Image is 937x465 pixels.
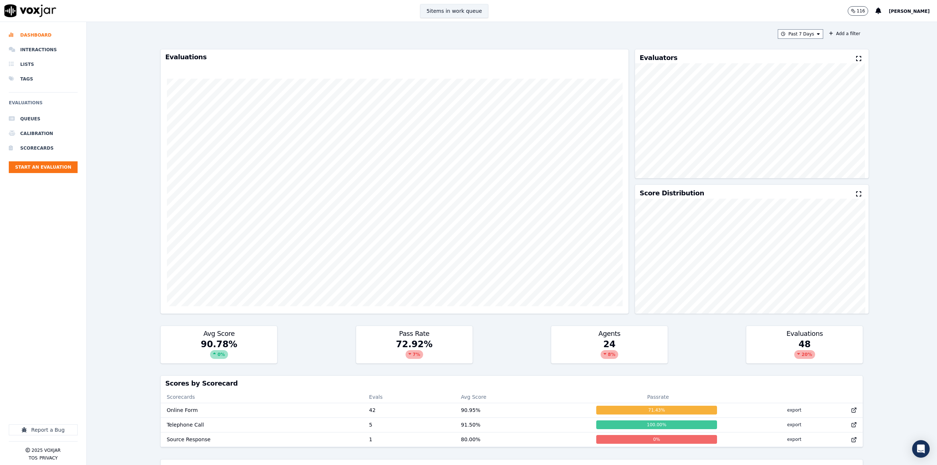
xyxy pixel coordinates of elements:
[161,338,277,363] div: 90.78 %
[596,435,717,444] div: 0 %
[9,112,78,126] a: Queues
[639,55,677,61] h3: Evaluators
[639,190,704,196] h3: Score Distribution
[9,141,78,155] a: Scorecards
[455,417,590,432] td: 91.50 %
[420,4,488,18] button: 5items in work queue
[746,338,863,363] div: 48
[9,28,78,42] a: Dashboard
[363,432,455,447] td: 1
[363,391,455,403] th: Evals
[912,440,930,458] div: Open Intercom Messenger
[9,126,78,141] a: Calibration
[781,434,807,445] button: export
[165,380,858,387] h3: Scores by Scorecard
[848,6,869,16] button: 116
[556,330,663,337] h3: Agents
[363,403,455,417] td: 42
[29,455,37,461] button: TOS
[751,330,858,337] h3: Evaluations
[9,72,78,86] a: Tags
[161,391,363,403] th: Scorecards
[361,330,468,337] h3: Pass Rate
[165,54,624,60] h3: Evaluations
[9,42,78,57] a: Interactions
[406,350,423,359] div: 7 %
[161,403,363,417] td: Online Form
[9,161,78,173] button: Start an Evaluation
[165,330,273,337] h3: Avg Score
[781,404,807,416] button: export
[794,350,815,359] div: 20 %
[356,338,473,363] div: 72.92 %
[4,4,56,17] img: voxjar logo
[31,447,60,453] p: 2025 Voxjar
[210,350,228,359] div: 0 %
[889,7,937,15] button: [PERSON_NAME]
[590,391,725,403] th: Passrate
[363,417,455,432] td: 5
[9,98,78,112] h6: Evaluations
[596,406,717,415] div: 71.43 %
[857,8,865,14] p: 116
[161,432,363,447] td: Source Response
[455,403,590,417] td: 90.95 %
[161,417,363,432] td: Telephone Call
[596,420,717,429] div: 100.00 %
[601,350,618,359] div: 8 %
[551,338,668,363] div: 24
[889,9,930,14] span: [PERSON_NAME]
[848,6,876,16] button: 116
[40,455,58,461] button: Privacy
[826,29,863,38] button: Add a filter
[9,57,78,72] a: Lists
[455,391,590,403] th: Avg Score
[455,432,590,447] td: 80.00 %
[9,424,78,435] button: Report a Bug
[781,419,807,431] button: export
[778,29,823,39] button: Past 7 Days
